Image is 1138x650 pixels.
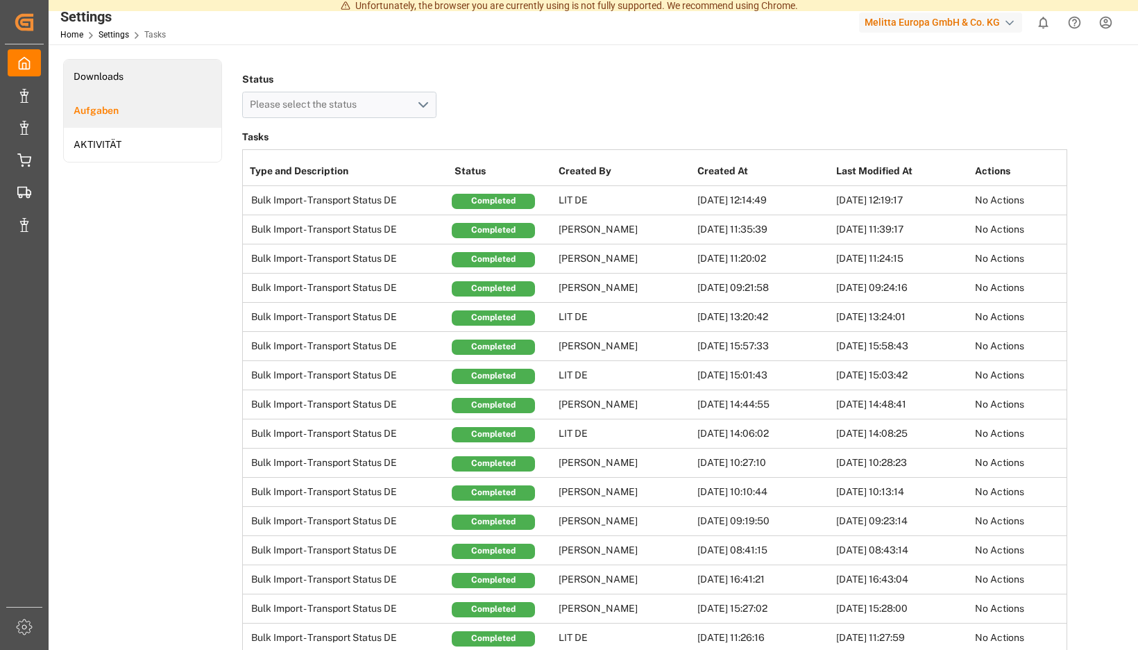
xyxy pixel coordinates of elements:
td: [DATE] 14:44:55 [694,390,833,419]
div: Completed [452,281,535,297]
td: Bulk Import - Transport Status DE [243,478,451,507]
td: [DATE] 15:58:43 [833,332,971,361]
td: Bulk Import - Transport Status DE [243,215,451,244]
div: Completed [452,602,535,617]
td: [DATE] 11:20:02 [694,244,833,274]
span: No Actions [975,311,1024,322]
div: Completed [452,515,535,530]
div: Melitta Europa GmbH & Co. KG [859,12,1022,33]
a: Settings [99,30,129,40]
td: [DATE] 16:43:04 [833,565,971,594]
td: Bulk Import - Transport Status DE [243,303,451,332]
td: [DATE] 10:13:14 [833,478,971,507]
td: [PERSON_NAME] [555,565,694,594]
td: [DATE] 09:23:14 [833,507,971,536]
button: Melitta Europa GmbH & Co. KG [859,9,1028,35]
td: LIT DE [555,303,694,332]
span: No Actions [975,486,1024,497]
span: No Actions [975,399,1024,410]
td: [DATE] 08:43:14 [833,536,971,565]
td: [PERSON_NAME] [555,215,694,244]
button: open menu [242,92,436,118]
button: Help Center [1059,7,1090,38]
td: [PERSON_NAME] [555,332,694,361]
td: [PERSON_NAME] [555,507,694,536]
span: No Actions [975,632,1024,643]
th: Actions [971,157,1110,186]
td: [DATE] 14:48:41 [833,390,971,419]
td: [PERSON_NAME] [555,274,694,303]
td: [DATE] 09:24:16 [833,274,971,303]
span: No Actions [975,574,1024,585]
th: Type and Description [243,157,451,186]
td: [DATE] 12:14:49 [694,186,833,215]
td: [PERSON_NAME] [555,478,694,507]
div: Completed [452,427,535,442]
a: Aufgaben [64,94,221,128]
td: [DATE] 09:19:50 [694,507,833,536]
td: [DATE] 11:39:17 [833,215,971,244]
td: [PERSON_NAME] [555,594,694,624]
td: [DATE] 10:10:44 [694,478,833,507]
td: Bulk Import - Transport Status DE [243,332,451,361]
td: [PERSON_NAME] [555,244,694,274]
th: Created By [555,157,694,186]
div: Completed [452,631,535,647]
span: No Actions [975,428,1024,439]
div: Settings [60,6,166,27]
td: [DATE] 10:27:10 [694,449,833,478]
a: Downloads [64,60,221,94]
span: No Actions [975,369,1024,381]
td: [DATE] 15:03:42 [833,361,971,390]
td: Bulk Import - Transport Status DE [243,449,451,478]
td: Bulk Import - Transport Status DE [243,186,451,215]
span: No Actions [975,603,1024,614]
div: Completed [452,485,535,501]
span: No Actions [975,457,1024,468]
span: No Actions [975,515,1024,526]
td: Bulk Import - Transport Status DE [243,361,451,390]
td: [DATE] 15:27:02 [694,594,833,624]
td: [DATE] 10:28:23 [833,449,971,478]
td: Bulk Import - Transport Status DE [243,419,451,449]
td: [DATE] 13:20:42 [694,303,833,332]
div: Completed [452,544,535,559]
td: [PERSON_NAME] [555,390,694,419]
td: [DATE] 15:01:43 [694,361,833,390]
div: Completed [452,194,535,209]
th: Created At [694,157,833,186]
td: Bulk Import - Transport Status DE [243,390,451,419]
td: [DATE] 14:06:02 [694,419,833,449]
div: Completed [452,573,535,588]
td: LIT DE [555,186,694,215]
span: No Actions [975,253,1024,264]
td: Bulk Import - Transport Status DE [243,565,451,594]
a: AKTIVITÄT [64,128,221,162]
h3: Tasks [242,128,1067,147]
td: Bulk Import - Transport Status DE [243,244,451,274]
div: Completed [452,223,535,238]
td: Bulk Import - Transport Status DE [243,594,451,624]
h4: Status [242,69,436,89]
td: LIT DE [555,361,694,390]
td: [DATE] 11:35:39 [694,215,833,244]
td: [DATE] 08:41:15 [694,536,833,565]
span: No Actions [975,282,1024,293]
div: Completed [452,310,535,326]
div: Completed [452,456,535,472]
span: No Actions [975,340,1024,351]
span: No Actions [975,224,1024,235]
td: [DATE] 09:21:58 [694,274,833,303]
td: [PERSON_NAME] [555,536,694,565]
span: Please select the status [250,99,364,110]
th: Status [451,157,555,186]
td: [DATE] 12:19:17 [833,186,971,215]
div: Completed [452,398,535,413]
td: [DATE] 13:24:01 [833,303,971,332]
td: LIT DE [555,419,694,449]
td: [DATE] 15:28:00 [833,594,971,624]
span: No Actions [975,194,1024,206]
td: [PERSON_NAME] [555,449,694,478]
